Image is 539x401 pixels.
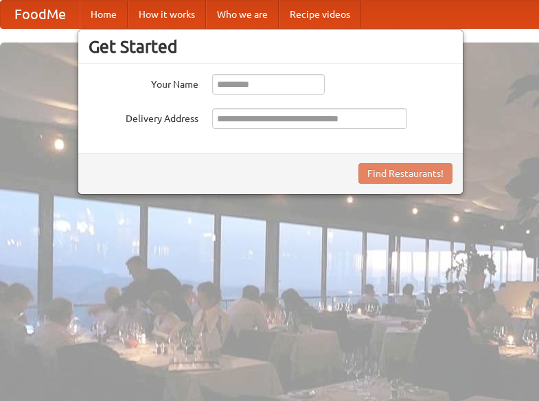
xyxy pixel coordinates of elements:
[279,1,361,28] a: Recipe videos
[89,108,198,125] label: Delivery Address
[358,163,452,184] button: Find Restaurants!
[80,1,128,28] a: Home
[89,74,198,91] label: Your Name
[89,36,452,57] h3: Get Started
[206,1,279,28] a: Who we are
[128,1,206,28] a: How it works
[1,1,80,28] a: FoodMe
